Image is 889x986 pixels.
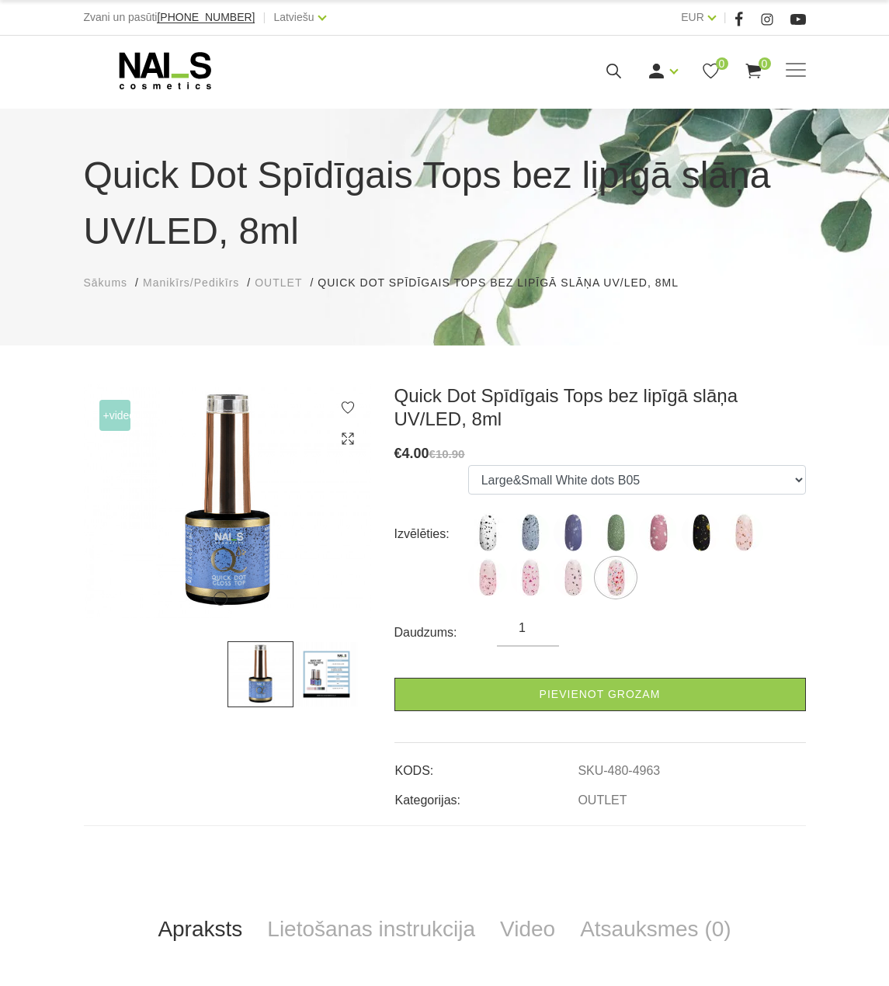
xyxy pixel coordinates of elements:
[84,8,255,27] div: Zvani un pasūti
[273,8,314,26] a: Latviešu
[255,275,302,291] a: OUTLET
[99,400,130,431] span: +Video
[157,12,255,23] a: [PHONE_NUMBER]
[84,148,806,259] h1: Quick Dot Spīdīgais Tops bez lipīgā slāņa UV/LED, 8ml
[394,446,402,461] span: €
[596,558,635,597] img: ...
[682,513,721,552] img: ...
[394,678,806,711] a: Pievienot grozam
[394,522,468,547] div: Izvēlēties:
[394,751,578,780] td: KODS:
[236,595,244,602] button: 2 of 2
[143,275,239,291] a: Manikīrs/Pedikīrs
[724,513,763,552] img: ...
[145,904,255,955] a: Apraksts
[394,620,498,645] div: Daudzums:
[596,513,635,552] img: ...
[468,513,507,552] img: ...
[157,11,255,23] span: [PHONE_NUMBER]
[759,57,771,70] span: 0
[143,276,239,289] span: Manikīrs/Pedikīrs
[554,558,592,597] img: ...
[84,384,371,618] img: ...
[84,275,128,291] a: Sākums
[488,904,568,955] a: Video
[639,513,678,552] img: ...
[468,558,507,597] img: ...
[318,275,693,291] li: Quick Dot Spīdīgais Tops bez lipīgā slāņa UV/LED, 8ml
[402,446,429,461] span: 4.00
[511,513,550,552] img: ...
[716,57,728,70] span: 0
[227,641,293,707] img: ...
[394,780,578,810] td: Kategorijas:
[255,276,302,289] span: OUTLET
[578,793,627,807] a: OUTLET
[724,8,727,27] span: |
[578,764,660,778] a: SKU-480-4963
[554,513,592,552] img: ...
[744,61,763,81] a: 0
[429,447,465,460] s: €10.90
[255,904,488,955] a: Lietošanas instrukcija
[214,592,227,606] button: 1 of 2
[681,8,704,26] a: EUR
[701,61,721,81] a: 0
[293,641,359,707] img: ...
[394,384,806,431] h3: Quick Dot Spīdīgais Tops bez lipīgā slāņa UV/LED, 8ml
[511,558,550,597] img: ...
[262,8,266,27] span: |
[84,276,128,289] span: Sākums
[568,904,744,955] a: Atsauksmes (0)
